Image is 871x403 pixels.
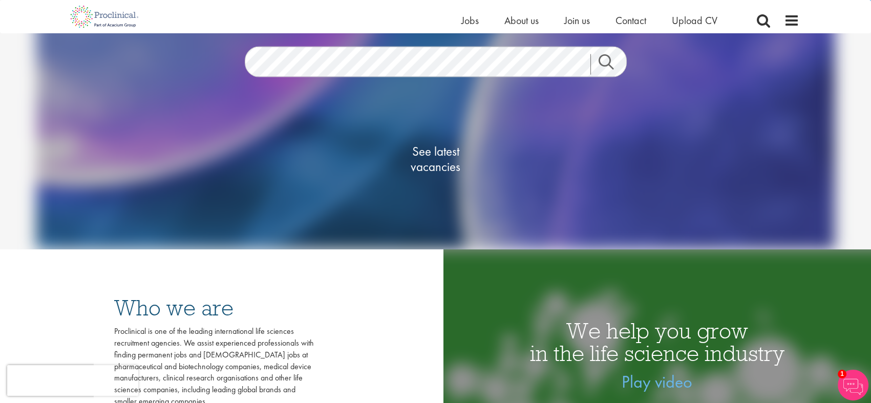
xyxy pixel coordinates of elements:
[114,296,314,319] h3: Who we are
[385,143,487,174] span: See latest vacancies
[564,14,590,27] a: Join us
[838,370,868,400] img: Chatbot
[838,370,846,378] span: 1
[385,102,487,215] a: See latestvacancies
[622,371,692,393] a: Play video
[461,14,479,27] a: Jobs
[615,14,646,27] a: Contact
[672,14,717,27] a: Upload CV
[590,54,634,74] a: Job search submit button
[7,365,138,396] iframe: reCAPTCHA
[504,14,539,27] a: About us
